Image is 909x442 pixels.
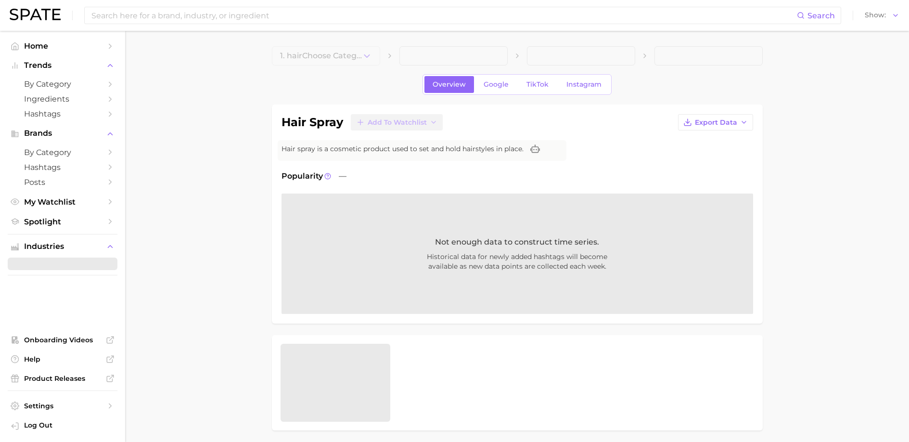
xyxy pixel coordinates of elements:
[282,144,524,154] span: Hair spray is a cosmetic product used to set and hold hairstyles in place.
[24,374,101,383] span: Product Releases
[8,91,117,106] a: Ingredients
[526,80,549,89] span: TikTok
[24,336,101,344] span: Onboarding Videos
[24,41,101,51] span: Home
[8,371,117,386] a: Product Releases
[566,80,602,89] span: Instagram
[695,118,737,127] span: Export Data
[518,76,557,93] a: TikTok
[24,129,101,138] span: Brands
[807,11,835,20] span: Search
[8,352,117,366] a: Help
[8,126,117,141] button: Brands
[10,9,61,20] img: SPATE
[90,7,797,24] input: Search here for a brand, industry, or ingredient
[24,94,101,104] span: Ingredients
[24,217,101,226] span: Spotlight
[24,109,101,118] span: Hashtags
[351,114,443,130] button: Add to Watchlist
[484,80,509,89] span: Google
[24,163,101,172] span: Hashtags
[24,242,101,251] span: Industries
[8,77,117,91] a: by Category
[8,418,117,434] a: Log out. Currently logged in with e-mail chelsea@spate.nyc.
[24,421,110,429] span: Log Out
[8,399,117,413] a: Settings
[8,58,117,73] button: Trends
[8,239,117,254] button: Industries
[558,76,610,93] a: Instagram
[8,195,117,209] a: My Watchlist
[8,39,117,53] a: Home
[8,160,117,175] a: Hashtags
[24,178,101,187] span: Posts
[8,106,117,121] a: Hashtags
[24,61,101,70] span: Trends
[339,170,346,182] span: —
[433,80,466,89] span: Overview
[475,76,517,93] a: Google
[435,236,599,248] span: Not enough data to construct time series.
[368,118,427,127] span: Add to Watchlist
[862,9,902,22] button: Show
[424,76,474,93] a: Overview
[24,148,101,157] span: by Category
[865,13,886,18] span: Show
[363,252,671,271] span: Historical data for newly added hashtags will become available as new data points are collected e...
[8,175,117,190] a: Posts
[282,170,323,182] span: Popularity
[282,117,343,128] h1: hair spray
[24,197,101,207] span: My Watchlist
[24,402,101,410] span: Settings
[8,145,117,160] a: by Category
[678,114,753,130] button: Export Data
[24,355,101,364] span: Help
[8,214,117,229] a: Spotlight
[24,79,101,89] span: by Category
[280,52,362,60] span: 1. hair Choose Category
[8,333,117,347] a: Onboarding Videos
[272,46,380,65] button: 1. hairChoose Category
